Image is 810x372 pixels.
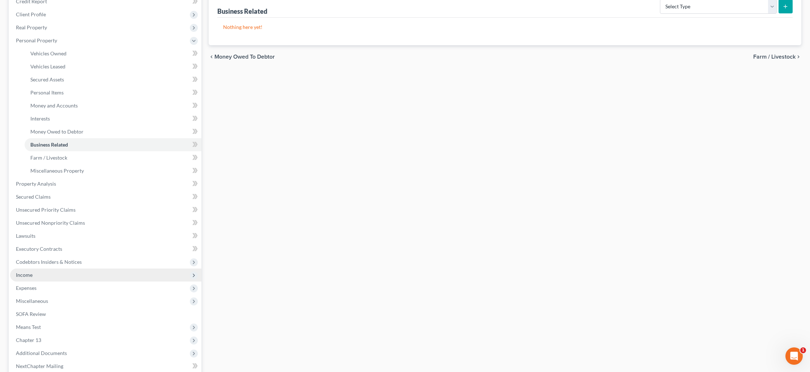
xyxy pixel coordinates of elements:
[796,54,801,60] i: chevron_right
[30,141,68,148] span: Business Related
[30,50,67,56] span: Vehicles Owned
[16,337,41,343] span: Chapter 13
[785,347,803,365] iframe: Intercom live chat
[30,168,84,174] span: Miscellaneous Property
[30,128,84,135] span: Money Owed to Debtor
[16,324,41,330] span: Means Test
[30,102,78,109] span: Money and Accounts
[753,54,796,60] span: Farm / Livestock
[16,220,85,226] span: Unsecured Nonpriority Claims
[10,216,201,229] a: Unsecured Nonpriority Claims
[16,11,46,17] span: Client Profile
[25,164,201,177] a: Miscellaneous Property
[753,54,801,60] button: Farm / Livestock chevron_right
[16,298,48,304] span: Miscellaneous
[209,54,275,60] button: chevron_left Money Owed to Debtor
[10,190,201,203] a: Secured Claims
[25,47,201,60] a: Vehicles Owned
[30,76,64,83] span: Secured Assets
[10,242,201,255] a: Executory Contracts
[25,151,201,164] a: Farm / Livestock
[16,285,37,291] span: Expenses
[16,181,56,187] span: Property Analysis
[30,89,64,96] span: Personal Items
[25,138,201,151] a: Business Related
[16,24,47,30] span: Real Property
[16,259,82,265] span: Codebtors Insiders & Notices
[30,63,65,69] span: Vehicles Leased
[16,233,35,239] span: Lawsuits
[25,60,201,73] a: Vehicles Leased
[16,311,46,317] span: SOFA Review
[10,203,201,216] a: Unsecured Priority Claims
[209,54,214,60] i: chevron_left
[25,99,201,112] a: Money and Accounts
[16,350,67,356] span: Additional Documents
[214,54,275,60] span: Money Owed to Debtor
[16,363,63,369] span: NextChapter Mailing
[223,24,787,31] p: Nothing here yet!
[10,177,201,190] a: Property Analysis
[30,115,50,122] span: Interests
[25,125,201,138] a: Money Owed to Debtor
[25,73,201,86] a: Secured Assets
[16,194,51,200] span: Secured Claims
[16,246,62,252] span: Executory Contracts
[16,37,57,43] span: Personal Property
[217,7,267,16] div: Business Related
[10,308,201,321] a: SOFA Review
[25,86,201,99] a: Personal Items
[16,207,76,213] span: Unsecured Priority Claims
[800,347,806,353] span: 1
[10,229,201,242] a: Lawsuits
[16,272,33,278] span: Income
[25,112,201,125] a: Interests
[30,155,67,161] span: Farm / Livestock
